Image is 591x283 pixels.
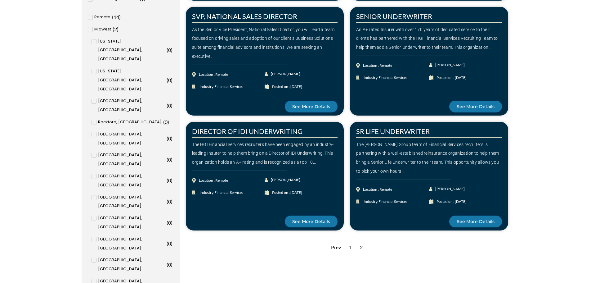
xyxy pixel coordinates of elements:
span: ) [171,262,172,267]
div: Posted on : [DATE] [272,82,302,91]
span: ( [167,220,168,226]
span: ) [171,103,172,108]
div: 1 [346,240,355,255]
span: 14 [114,14,119,20]
a: Industry:Financial Services [192,82,265,91]
span: See More Details [292,104,330,109]
span: 0 [168,240,171,246]
span: ) [171,240,172,246]
span: ) [171,177,172,183]
span: ) [171,220,172,226]
a: Industry:Financial Services [356,197,429,206]
span: ) [171,157,172,162]
span: 2 [114,26,117,32]
div: Prev [328,240,344,255]
span: 0 [168,135,171,141]
span: Midwest [94,25,111,34]
div: An A+ rated Insurer with over 170 years of dedicated service to their clients has partnered with ... [356,25,502,52]
span: [GEOGRAPHIC_DATA], [GEOGRAPHIC_DATA] [98,151,165,169]
span: Financial Services [214,84,243,89]
span: ( [167,157,168,162]
span: See More Details [292,219,330,224]
a: Industry:Financial Services [356,73,429,82]
div: Location : Remote [199,70,228,79]
a: [PERSON_NAME] [265,176,301,185]
span: ( [167,199,168,204]
a: [PERSON_NAME] [265,70,301,79]
a: See More Details [449,216,502,227]
span: Remote [94,13,110,22]
span: Financial Services [378,75,407,80]
span: ) [119,14,121,20]
span: [US_STATE][GEOGRAPHIC_DATA], [GEOGRAPHIC_DATA] [98,67,165,94]
span: Industry: [362,197,407,206]
span: 0 [168,177,171,183]
span: Financial Services [214,190,243,195]
span: [GEOGRAPHIC_DATA], [GEOGRAPHIC_DATA] [98,130,165,148]
span: ) [171,199,172,204]
span: [GEOGRAPHIC_DATA], [GEOGRAPHIC_DATA] [98,97,165,115]
a: [PERSON_NAME] [429,185,465,194]
span: ( [112,14,114,20]
span: ) [171,47,172,53]
span: [GEOGRAPHIC_DATA], [GEOGRAPHIC_DATA] [98,214,165,232]
span: ( [167,77,168,83]
div: The [PERSON_NAME] Group team of Financial Services recruiters is partnering with a well-establish... [356,140,502,176]
a: See More Details [285,101,338,112]
div: The HGI Financial Services recruiters have been engaged by an industry-leading Insurer to help th... [192,140,338,167]
span: [PERSON_NAME] [269,70,300,79]
span: ( [167,135,168,141]
span: [US_STATE][GEOGRAPHIC_DATA], [GEOGRAPHIC_DATA] [98,37,165,64]
span: [GEOGRAPHIC_DATA], [GEOGRAPHIC_DATA] [98,256,165,274]
a: [PERSON_NAME] [429,61,465,70]
a: DIRECTOR OF IDI UNDERWRITING [192,127,302,135]
span: [PERSON_NAME] [434,185,465,194]
span: 0 [165,119,168,125]
span: [GEOGRAPHIC_DATA], [GEOGRAPHIC_DATA] [98,193,165,211]
span: ) [117,26,119,32]
span: [PERSON_NAME] [269,176,300,185]
span: ( [167,262,168,267]
span: See More Details [457,104,495,109]
span: ( [167,103,168,108]
a: See More Details [449,101,502,112]
span: See More Details [457,219,495,224]
span: ) [171,77,172,83]
div: Location : Remote [363,61,392,70]
span: 0 [168,103,171,108]
div: Posted on : [DATE] [437,73,467,82]
div: As the Senior Vice President, National Sales Director, you will lead a team focused on driving sa... [192,25,338,61]
div: 2 [357,240,366,255]
span: 0 [168,47,171,53]
span: Financial Services [378,199,407,204]
span: [GEOGRAPHIC_DATA], [GEOGRAPHIC_DATA] [98,235,165,253]
a: See More Details [285,216,338,227]
span: 0 [168,262,171,267]
div: Location : Remote [363,185,392,194]
span: Industry: [198,188,243,197]
a: Industry:Financial Services [192,188,265,197]
a: SENIOR UNDERWRITER [356,12,432,21]
span: ( [163,119,165,125]
span: 0 [168,77,171,83]
div: Posted on : [DATE] [437,197,467,206]
span: 0 [168,157,171,162]
div: Posted on : [DATE] [272,188,302,197]
span: Industry: [362,73,407,82]
span: Rockford, [GEOGRAPHIC_DATA] [98,118,162,127]
a: SVP, NATIONAL SALES DIRECTOR [192,12,297,21]
span: ( [167,47,168,53]
span: [GEOGRAPHIC_DATA], [GEOGRAPHIC_DATA] [98,172,165,190]
span: ( [167,240,168,246]
span: 0 [168,220,171,226]
span: 0 [168,199,171,204]
span: Industry: [198,82,243,91]
span: ) [168,119,169,125]
span: ) [171,135,172,141]
span: [PERSON_NAME] [434,61,465,70]
div: Location : Remote [199,176,228,185]
a: SR LIFE UNDERWRITER [356,127,430,135]
span: ( [113,26,114,32]
span: ( [167,177,168,183]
